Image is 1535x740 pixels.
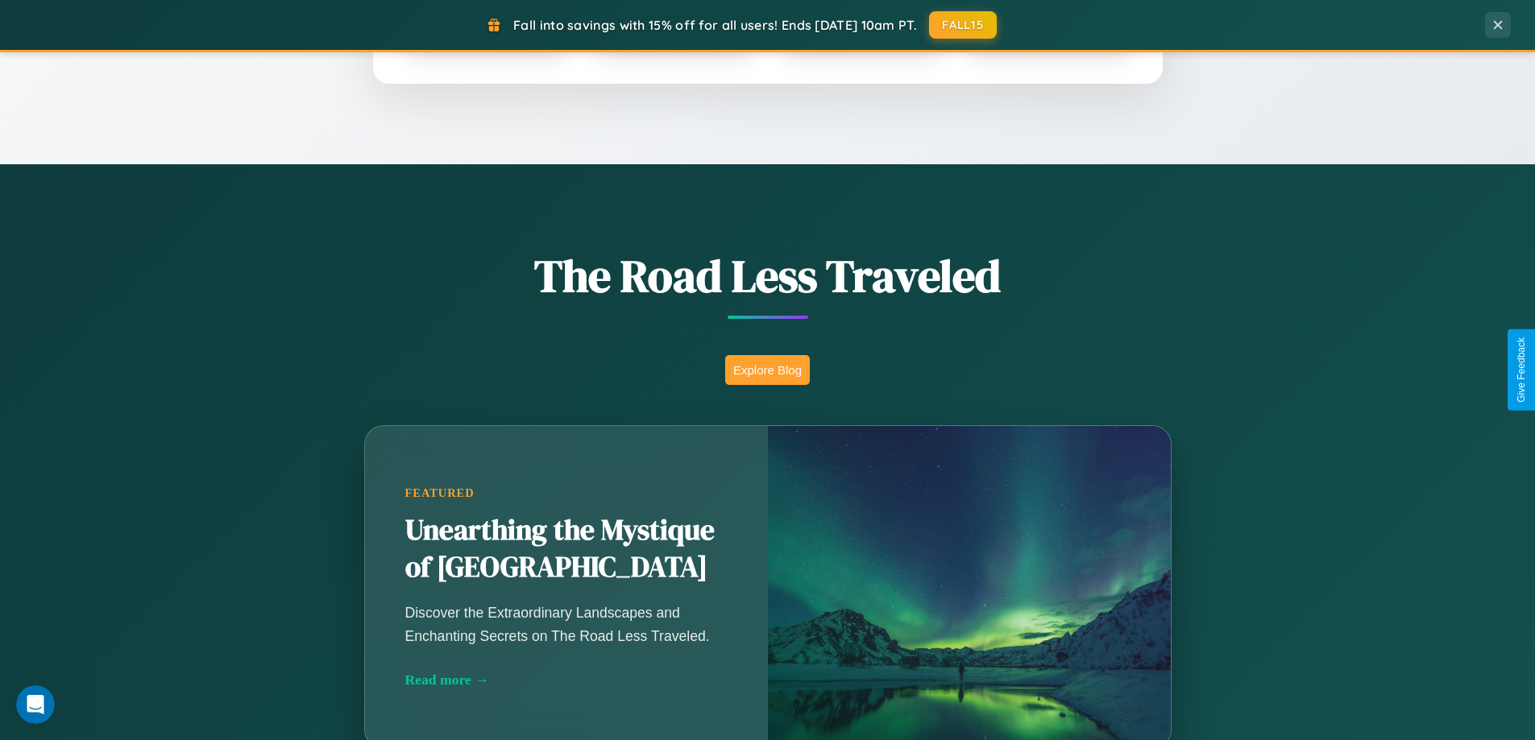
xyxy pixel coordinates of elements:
p: Discover the Extraordinary Landscapes and Enchanting Secrets on The Road Less Traveled. [405,602,728,647]
h1: The Road Less Traveled [284,245,1251,307]
button: FALL15 [929,11,997,39]
div: Read more → [405,672,728,688]
div: Give Feedback [1516,337,1527,403]
button: Explore Blog [725,355,810,385]
h2: Unearthing the Mystique of [GEOGRAPHIC_DATA] [405,512,728,586]
div: Featured [405,486,728,500]
span: Fall into savings with 15% off for all users! Ends [DATE] 10am PT. [513,17,917,33]
iframe: Intercom live chat [16,685,55,724]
